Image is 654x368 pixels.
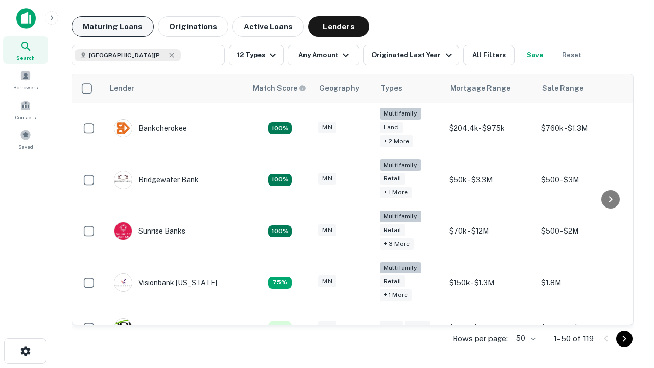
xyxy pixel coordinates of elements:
button: Originated Last Year [363,45,459,65]
div: Multifamily [380,159,421,171]
button: Go to next page [616,331,633,347]
th: Mortgage Range [444,74,536,103]
td: $1.8M [536,257,628,309]
img: picture [114,274,132,291]
td: $500 - $2M [536,205,628,257]
button: All Filters [463,45,515,65]
div: Multifamily [380,211,421,222]
button: 12 Types [229,45,284,65]
span: Borrowers [13,83,38,91]
div: Types [381,82,402,95]
button: Any Amount [288,45,359,65]
img: picture [114,120,132,137]
div: Matching Properties: 22, hasApolloMatch: undefined [268,174,292,186]
div: MN [318,224,336,236]
button: Save your search to get updates of matches that match your search criteria. [519,45,551,65]
a: Search [3,36,48,64]
div: MN [318,321,336,333]
img: picture [114,222,132,240]
div: Matching Properties: 13, hasApolloMatch: undefined [268,277,292,289]
a: Borrowers [3,66,48,94]
div: Matching Properties: 31, hasApolloMatch: undefined [268,225,292,238]
div: Land [380,321,403,333]
a: Saved [3,125,48,153]
div: Retail [380,224,405,236]
th: Geography [313,74,375,103]
div: Capitalize uses an advanced AI algorithm to match your search with the best lender. The match sco... [253,83,306,94]
div: Matching Properties: 18, hasApolloMatch: undefined [268,122,292,134]
button: Lenders [308,16,369,37]
td: $760k - $1.3M [536,103,628,154]
td: $150k - $1.3M [444,257,536,309]
th: Lender [104,74,247,103]
div: Matching Properties: 10, hasApolloMatch: undefined [268,321,292,334]
a: Contacts [3,96,48,123]
div: Lender [110,82,134,95]
p: 1–50 of 119 [554,333,594,345]
td: $204.4k - $975k [444,103,536,154]
div: Multifamily [380,108,421,120]
span: Search [16,54,35,62]
iframe: Chat Widget [603,286,654,335]
div: Visionbank [US_STATE] [114,273,217,292]
span: Saved [18,143,33,151]
th: Types [375,74,444,103]
button: Originations [158,16,228,37]
div: Originated Last Year [371,49,455,61]
td: $70k - $12M [444,205,536,257]
div: MN [318,275,336,287]
p: Rows per page: [453,333,508,345]
td: $50k - $3.3M [444,154,536,206]
div: + 3 more [380,238,414,250]
div: MN [318,122,336,133]
button: Active Loans [232,16,304,37]
th: Sale Range [536,74,628,103]
span: Contacts [15,113,36,121]
img: picture [114,171,132,189]
div: Multifamily [380,262,421,274]
div: 50 [512,331,538,346]
div: [GEOGRAPHIC_DATA] [114,318,214,337]
div: Bridgewater Bank [114,171,199,189]
div: Sale Range [542,82,583,95]
div: + 1 more [380,289,412,301]
div: Land [380,122,403,133]
button: Maturing Loans [72,16,154,37]
div: Sunrise Banks [114,222,185,240]
div: MN [318,173,336,185]
button: Reset [555,45,588,65]
th: Capitalize uses an advanced AI algorithm to match your search with the best lender. The match sco... [247,74,313,103]
img: picture [114,319,132,336]
td: $3.1M - $16.1M [444,308,536,347]
td: $394.7k - $3.6M [536,308,628,347]
div: Retail [380,173,405,185]
div: Mortgage Range [450,82,510,95]
div: + 2 more [380,135,413,147]
div: + 1 more [380,187,412,198]
div: Bankcherokee [114,119,187,137]
div: Geography [319,82,359,95]
h6: Match Score [253,83,304,94]
img: capitalize-icon.png [16,8,36,29]
div: Retail [380,275,405,287]
td: $500 - $3M [536,154,628,206]
div: Retail [405,321,430,333]
span: [GEOGRAPHIC_DATA][PERSON_NAME], [GEOGRAPHIC_DATA], [GEOGRAPHIC_DATA] [89,51,166,60]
